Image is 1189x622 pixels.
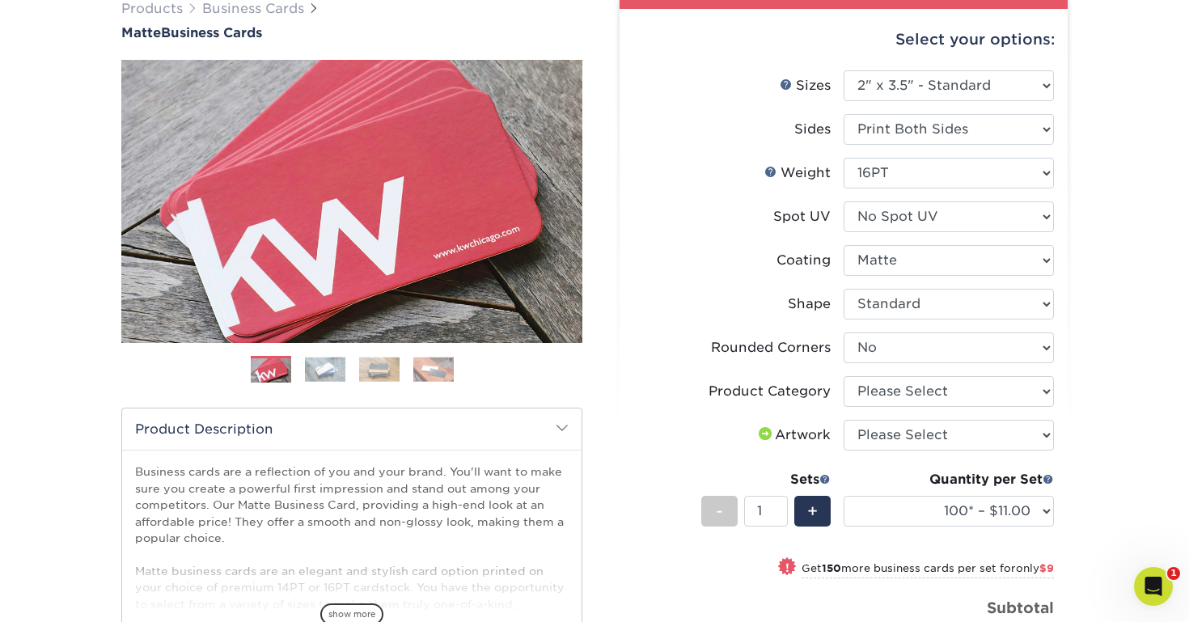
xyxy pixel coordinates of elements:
[121,25,582,40] h1: Business Cards
[987,599,1054,616] strong: Subtotal
[711,338,831,358] div: Rounded Corners
[844,470,1054,489] div: Quantity per Set
[121,25,161,40] span: Matte
[794,120,831,139] div: Sides
[785,559,789,576] span: !
[776,251,831,270] div: Coating
[716,499,723,523] span: -
[701,470,831,489] div: Sets
[1134,567,1173,606] iframe: Intercom live chat
[121,1,183,16] a: Products
[802,562,1054,578] small: Get more business cards per set for
[755,425,831,445] div: Artwork
[1167,567,1180,580] span: 1
[773,207,831,226] div: Spot UV
[764,163,831,183] div: Weight
[359,357,400,382] img: Business Cards 03
[822,562,841,574] strong: 150
[251,350,291,391] img: Business Cards 01
[305,357,345,382] img: Business Cards 02
[709,382,831,401] div: Product Category
[633,9,1055,70] div: Select your options:
[807,499,818,523] span: +
[413,357,454,382] img: Business Cards 04
[121,25,582,40] a: MatteBusiness Cards
[780,76,831,95] div: Sizes
[788,294,831,314] div: Shape
[1016,562,1054,574] span: only
[1039,562,1054,574] span: $9
[122,408,582,450] h2: Product Description
[202,1,304,16] a: Business Cards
